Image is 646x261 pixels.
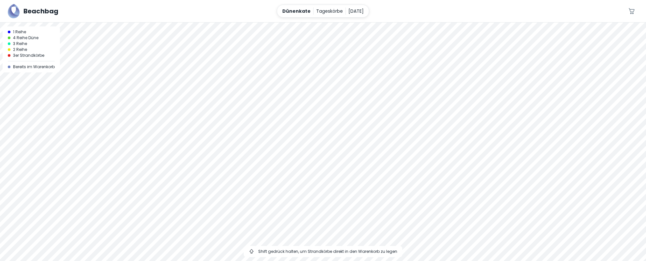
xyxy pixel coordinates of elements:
span: Shift gedrück halten, um Strandkörbe direkt in den Warenkorb zu legen [258,249,397,254]
span: 3 Reihe [13,41,27,47]
span: Bereits im Warenkorb [13,64,55,70]
p: Tageskörbe [316,8,343,15]
p: [DATE] [348,8,364,15]
p: Dünenkate [282,8,311,15]
span: 4 Reihe Düne [13,35,38,41]
span: 2 Reihe [13,47,27,53]
h5: Beachbag [23,6,58,16]
span: 3er Strandkörbe [13,53,44,58]
span: 1 Reihe [13,29,26,35]
img: Beachbag [8,4,20,18]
